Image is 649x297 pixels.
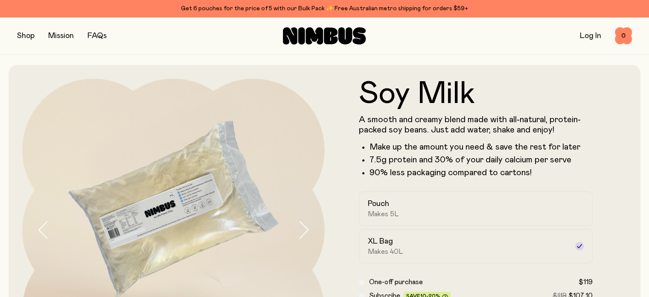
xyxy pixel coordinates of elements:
[369,279,423,285] span: One-off purchase
[87,32,107,40] a: FAQs
[580,32,601,40] a: Log In
[368,247,403,256] span: Makes 40L
[368,199,389,209] h2: Pouch
[615,27,632,44] button: 0
[48,32,74,40] a: Mission
[368,236,393,247] h2: XL Bag
[370,155,593,165] li: 7.5g protein and 30% of your daily calcium per serve
[368,210,399,218] span: Makes 5L
[359,115,593,135] p: A smooth and creamy blend made with all-natural, protein-packed soy beans. Just add water, shake ...
[370,168,593,178] p: 90% less packaging compared to cartons!
[17,3,632,14] div: Get 6 pouches for the price of 5 with our Bulk Pack ✨ Free Australian metro shipping for orders $59+
[359,79,593,109] h1: Soy Milk
[579,279,593,285] span: $119
[370,142,593,152] li: Make up the amount you need & save the rest for later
